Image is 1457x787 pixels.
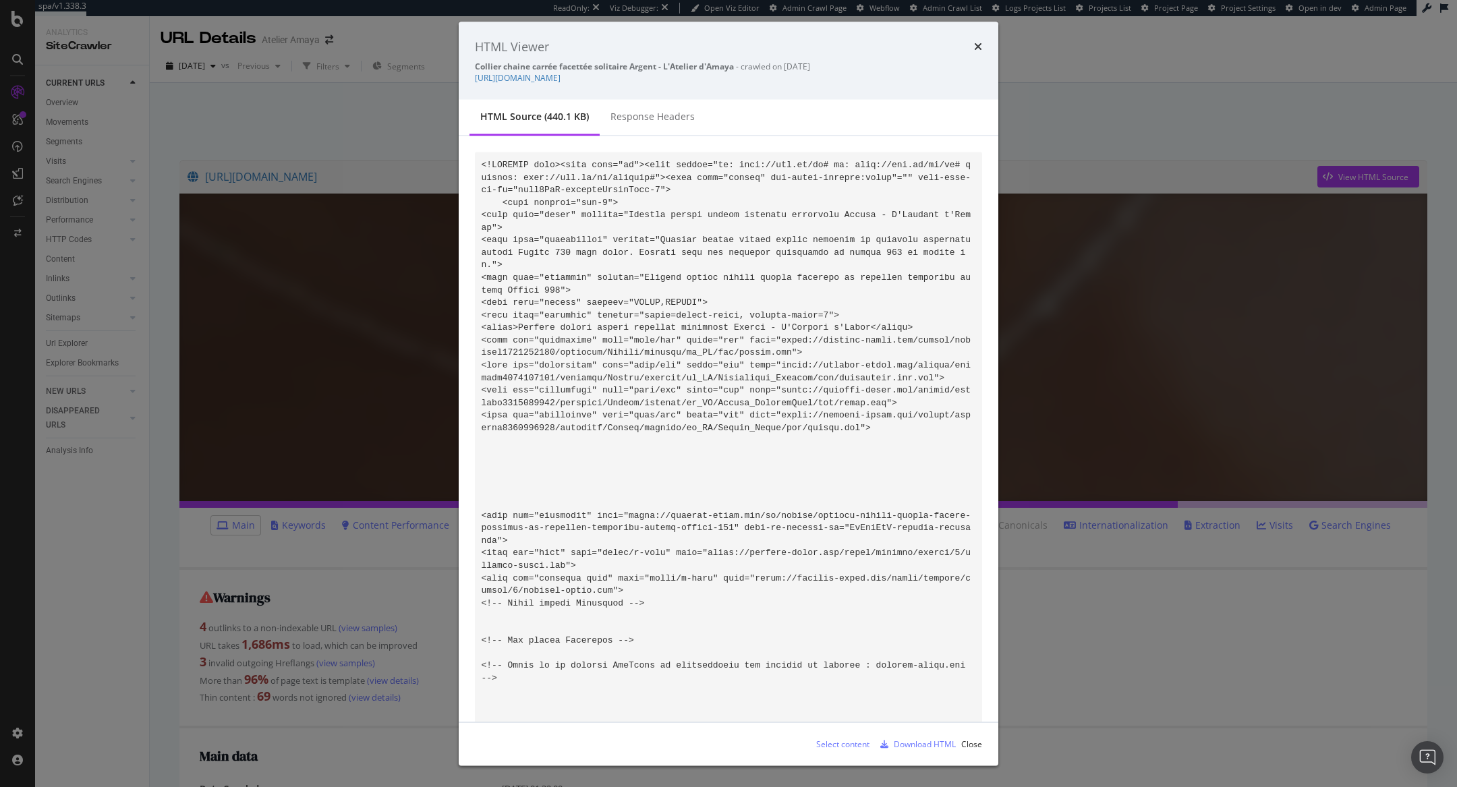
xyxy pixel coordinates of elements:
button: Download HTML [875,733,956,755]
div: Close [961,738,982,749]
a: [URL][DOMAIN_NAME] [475,72,561,84]
div: HTML source (440.1 KB) [480,110,589,123]
div: HTML Viewer [475,38,549,55]
button: Select content [805,733,869,755]
div: Download HTML [894,738,956,749]
strong: Collier chaine carrée facettée solitaire Argent - L'Atelier d'Amaya [475,61,734,72]
div: - crawled on [DATE] [475,61,982,72]
button: Close [961,733,982,755]
div: Response Headers [610,110,695,123]
div: Select content [816,738,869,749]
div: modal [459,22,998,765]
div: times [974,38,982,55]
div: Open Intercom Messenger [1411,741,1444,774]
